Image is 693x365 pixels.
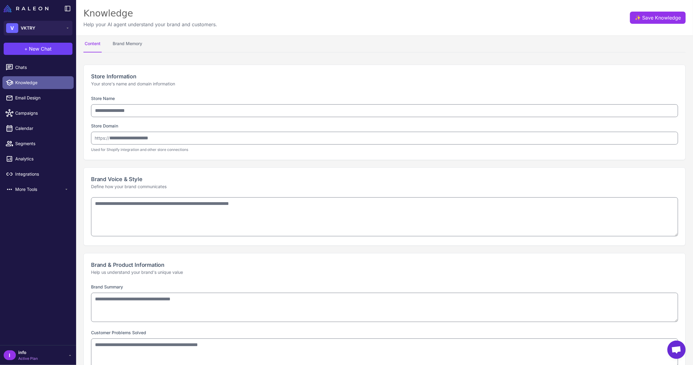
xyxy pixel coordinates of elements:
[18,349,38,356] span: info
[2,91,74,104] a: Email Design
[91,147,678,152] p: Used for Shopify integration and other store connections
[6,23,18,33] div: V
[15,110,69,116] span: Campaigns
[25,45,28,52] span: +
[21,25,35,31] span: VKTRY
[18,356,38,361] span: Active Plan
[15,79,69,86] span: Knowledge
[635,14,640,19] span: ✨
[2,76,74,89] a: Knowledge
[2,137,74,150] a: Segments
[15,95,69,101] span: Email Design
[91,284,123,289] label: Brand Summary
[29,45,52,52] span: New Chat
[15,125,69,132] span: Calendar
[630,12,686,24] button: ✨Save Knowledge
[91,330,146,335] label: Customer Problems Solved
[91,72,678,81] h2: Store Information
[2,61,74,74] a: Chats
[4,21,72,35] button: VVKTRY
[2,122,74,135] a: Calendar
[91,175,678,183] h2: Brand Voice & Style
[15,156,69,162] span: Analytics
[15,171,69,177] span: Integrations
[83,35,102,52] button: Content
[91,81,678,87] p: Your store's name and domain information
[2,152,74,165] a: Analytics
[91,96,115,101] label: Store Name
[4,5,48,12] img: Raleon Logo
[667,341,686,359] a: Open chat
[2,168,74,181] a: Integrations
[91,183,678,190] p: Define how your brand communicates
[111,35,143,52] button: Brand Memory
[91,261,678,269] h2: Brand & Product Information
[15,186,64,193] span: More Tools
[15,64,69,71] span: Chats
[91,123,118,128] label: Store Domain
[4,43,72,55] button: +New Chat
[4,350,16,360] div: I
[91,269,678,276] p: Help us understand your brand's unique value
[83,7,217,20] div: Knowledge
[83,21,217,28] p: Help your AI agent understand your brand and customers.
[15,140,69,147] span: Segments
[2,107,74,120] a: Campaigns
